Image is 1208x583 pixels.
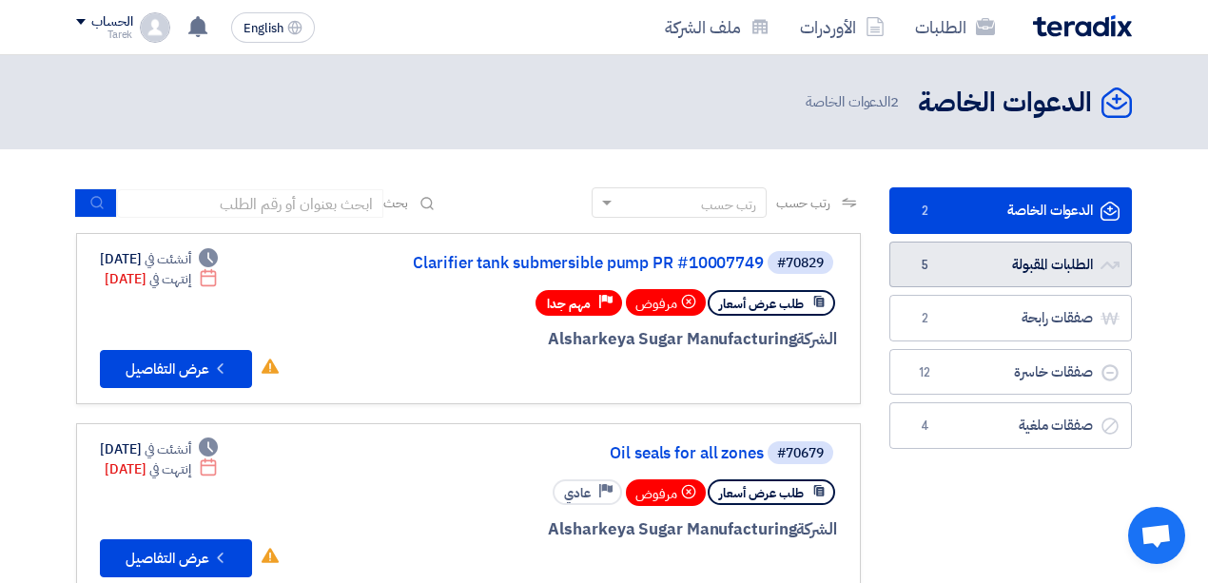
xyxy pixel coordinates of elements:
button: عرض التفاصيل [100,350,252,388]
span: 2 [913,309,936,328]
a: ملف الشركة [650,5,785,49]
span: 5 [913,256,936,275]
button: English [231,12,315,43]
span: 12 [913,363,936,382]
a: Clarifier tank submersible pump PR #10007749 [383,255,764,272]
img: profile_test.png [140,12,170,43]
span: إنتهت في [149,459,190,479]
div: #70679 [777,447,824,460]
div: Tarek [76,29,132,40]
div: مرفوض [626,289,706,316]
div: الحساب [91,14,132,30]
a: الدعوات الخاصة2 [889,187,1132,234]
span: أنشئت في [145,439,190,459]
div: [DATE] [105,269,218,289]
a: صفقات رابحة2 [889,295,1132,341]
a: صفقات خاسرة12 [889,349,1132,396]
span: رتب حسب [776,193,830,213]
span: طلب عرض أسعار [719,295,804,313]
div: [DATE] [105,459,218,479]
span: 4 [913,417,936,436]
span: مهم جدا [547,295,591,313]
div: Alsharkeya Sugar Manufacturing [380,327,837,352]
button: عرض التفاصيل [100,539,252,577]
div: رتب حسب [701,195,756,215]
h2: الدعوات الخاصة [918,85,1092,122]
span: 2 [890,91,899,112]
span: 2 [913,202,936,221]
span: الشركة [796,517,837,541]
span: عادي [564,484,591,502]
a: الطلبات [900,5,1010,49]
a: Open chat [1128,507,1185,564]
span: أنشئت في [145,249,190,269]
input: ابحث بعنوان أو رقم الطلب [117,189,383,218]
a: صفقات ملغية4 [889,402,1132,449]
div: [DATE] [100,249,218,269]
a: Oil seals for all zones [383,445,764,462]
a: الأوردرات [785,5,900,49]
span: الشركة [796,327,837,351]
span: الدعوات الخاصة [806,91,903,113]
div: [DATE] [100,439,218,459]
div: مرفوض [626,479,706,506]
div: Alsharkeya Sugar Manufacturing [380,517,837,542]
span: English [244,22,283,35]
img: Teradix logo [1033,15,1132,37]
a: الطلبات المقبولة5 [889,242,1132,288]
div: #70829 [777,257,824,270]
span: بحث [383,193,408,213]
span: طلب عرض أسعار [719,484,804,502]
span: إنتهت في [149,269,190,289]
